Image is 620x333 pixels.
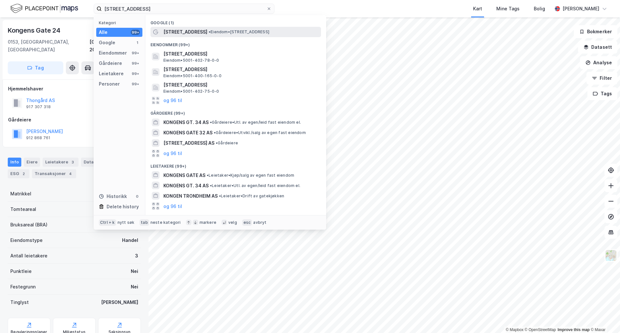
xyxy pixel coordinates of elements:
[135,40,140,45] div: 1
[219,193,221,198] span: •
[131,30,140,35] div: 99+
[135,252,138,260] div: 3
[163,139,214,147] span: [STREET_ADDRESS] AS
[578,41,617,54] button: Datasett
[131,283,138,291] div: Nei
[8,25,62,36] div: Kongens Gate 24
[26,104,51,109] div: 917 307 318
[10,252,47,260] div: Antall leietakere
[207,173,209,178] span: •
[163,192,218,200] span: KONGEN TRONDHEIM AS
[496,5,520,13] div: Mine Tags
[99,49,127,57] div: Eiendommer
[163,119,209,126] span: KONGENS GT. 34 AS
[210,120,212,125] span: •
[131,61,140,66] div: 99+
[10,283,36,291] div: Festegrunn
[605,249,617,262] img: Z
[131,81,140,87] div: 99+
[214,130,216,135] span: •
[150,220,181,225] div: neste kategori
[26,135,50,140] div: 912 868 761
[67,171,74,177] div: 4
[163,50,318,58] span: [STREET_ADDRESS]
[139,219,149,226] div: tab
[8,116,140,124] div: Gårdeiere
[163,28,207,36] span: [STREET_ADDRESS]
[216,140,218,145] span: •
[242,219,252,226] div: esc
[145,159,326,170] div: Leietakere (99+)
[587,87,617,100] button: Tags
[131,267,138,275] div: Nei
[209,29,269,35] span: Eiendom • [STREET_ADDRESS]
[525,328,556,332] a: OpenStreetMap
[24,158,40,167] div: Eiere
[99,39,115,47] div: Google
[214,130,306,135] span: Gårdeiere • Utvikl./salg av egen fast eiendom
[588,302,620,333] iframe: Chat Widget
[200,220,216,225] div: markere
[8,38,89,54] div: 0153, [GEOGRAPHIC_DATA], [GEOGRAPHIC_DATA]
[588,302,620,333] div: Kontrollprogram for chat
[163,89,219,94] span: Eiendom • 5001-402-75-0-0
[107,203,139,211] div: Delete history
[8,169,29,178] div: ESG
[563,5,599,13] div: [PERSON_NAME]
[99,80,120,88] div: Personer
[122,236,138,244] div: Handel
[219,193,284,199] span: Leietaker • Drift av gatekjøkken
[209,29,211,34] span: •
[163,182,209,190] span: KONGENS GT. 34 AS
[534,5,545,13] div: Bolig
[163,81,318,89] span: [STREET_ADDRESS]
[99,70,124,78] div: Leietakere
[163,150,182,157] button: og 96 til
[210,183,212,188] span: •
[131,71,140,76] div: 99+
[99,28,108,36] div: Alle
[163,97,182,104] button: og 96 til
[81,158,113,167] div: Datasett
[207,173,294,178] span: Leietaker • Kjøp/salg av egen fast eiendom
[99,20,142,25] div: Kategori
[10,190,31,198] div: Matrikkel
[102,4,266,14] input: Søk på adresse, matrikkel, gårdeiere, leietakere eller personer
[118,220,135,225] div: nytt søk
[163,129,212,137] span: KONGENS GATE 32 AS
[163,202,182,210] button: og 96 til
[163,58,219,63] span: Eiendom • 5001-402-78-0-0
[163,66,318,73] span: [STREET_ADDRESS]
[145,106,326,117] div: Gårdeiere (99+)
[210,120,301,125] span: Gårdeiere • Utl. av egen/leid fast eiendom el.
[10,3,78,14] img: logo.f888ab2527a4732fd821a326f86c7f29.svg
[163,172,205,179] span: KONGENS GATE AS
[69,159,76,165] div: 3
[253,220,266,225] div: avbryt
[586,72,617,85] button: Filter
[145,15,326,27] div: Google (1)
[101,298,138,306] div: [PERSON_NAME]
[8,158,21,167] div: Info
[574,25,617,38] button: Bokmerker
[10,221,47,229] div: Bruksareal (BRA)
[8,85,140,93] div: Hjemmelshaver
[99,59,122,67] div: Gårdeiere
[145,37,326,49] div: Eiendommer (99+)
[135,194,140,199] div: 0
[163,73,222,78] span: Eiendom • 5001-400-165-0-0
[99,219,116,226] div: Ctrl + k
[32,169,76,178] div: Transaksjoner
[10,298,29,306] div: Tinglyst
[216,140,238,146] span: Gårdeiere
[10,205,36,213] div: Tomteareal
[145,211,326,223] div: Personer (99+)
[580,56,617,69] button: Analyse
[506,328,523,332] a: Mapbox
[131,50,140,56] div: 99+
[99,193,127,200] div: Historikk
[210,183,300,188] span: Leietaker • Utl. av egen/leid fast eiendom el.
[20,171,27,177] div: 2
[473,5,482,13] div: Kart
[43,158,78,167] div: Leietakere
